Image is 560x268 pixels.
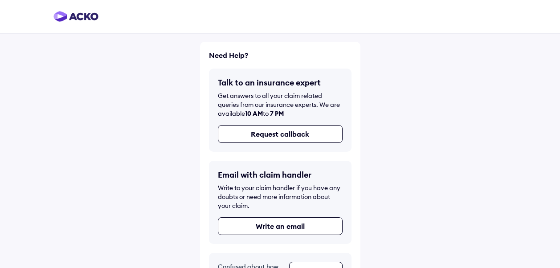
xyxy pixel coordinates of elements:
h5: Talk to an insurance expert [218,77,343,88]
h5: Email with claim handler [218,170,343,180]
span: 7 PM [270,110,284,118]
div: Get answers to all your claim related queries from our insurance experts. We are available to [218,91,343,118]
span: 10 AM [245,110,263,118]
button: Write an email [218,217,343,235]
button: Request callback [218,125,343,143]
div: Write to your claim handler if you have any doubts or need more information about your claim. [218,183,343,210]
h6: Need Help? [209,51,352,60]
img: horizontal-gradient.png [53,11,98,22]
